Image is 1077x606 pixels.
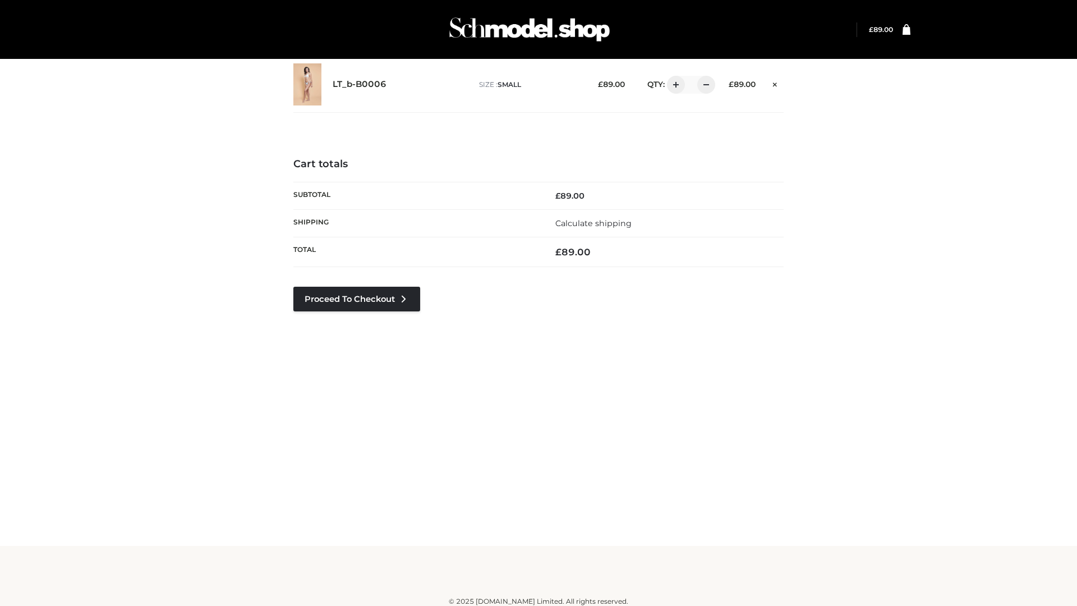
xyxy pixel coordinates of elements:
div: QTY: [636,76,711,94]
a: LT_b-B0006 [333,79,386,90]
bdi: 89.00 [555,246,591,258]
span: £ [869,25,873,34]
p: size : [479,80,581,90]
bdi: 89.00 [869,25,893,34]
th: Total [293,237,538,267]
span: SMALL [498,80,521,89]
span: £ [555,191,560,201]
span: £ [598,80,603,89]
a: Proceed to Checkout [293,287,420,311]
th: Subtotal [293,182,538,209]
th: Shipping [293,209,538,237]
a: £89.00 [869,25,893,34]
span: £ [729,80,734,89]
span: £ [555,246,561,258]
bdi: 89.00 [555,191,584,201]
h4: Cart totals [293,158,784,171]
img: Schmodel Admin 964 [445,7,614,52]
a: Calculate shipping [555,218,632,228]
img: LT_b-B0006 - SMALL [293,63,321,105]
bdi: 89.00 [598,80,625,89]
a: Remove this item [767,76,784,90]
bdi: 89.00 [729,80,756,89]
